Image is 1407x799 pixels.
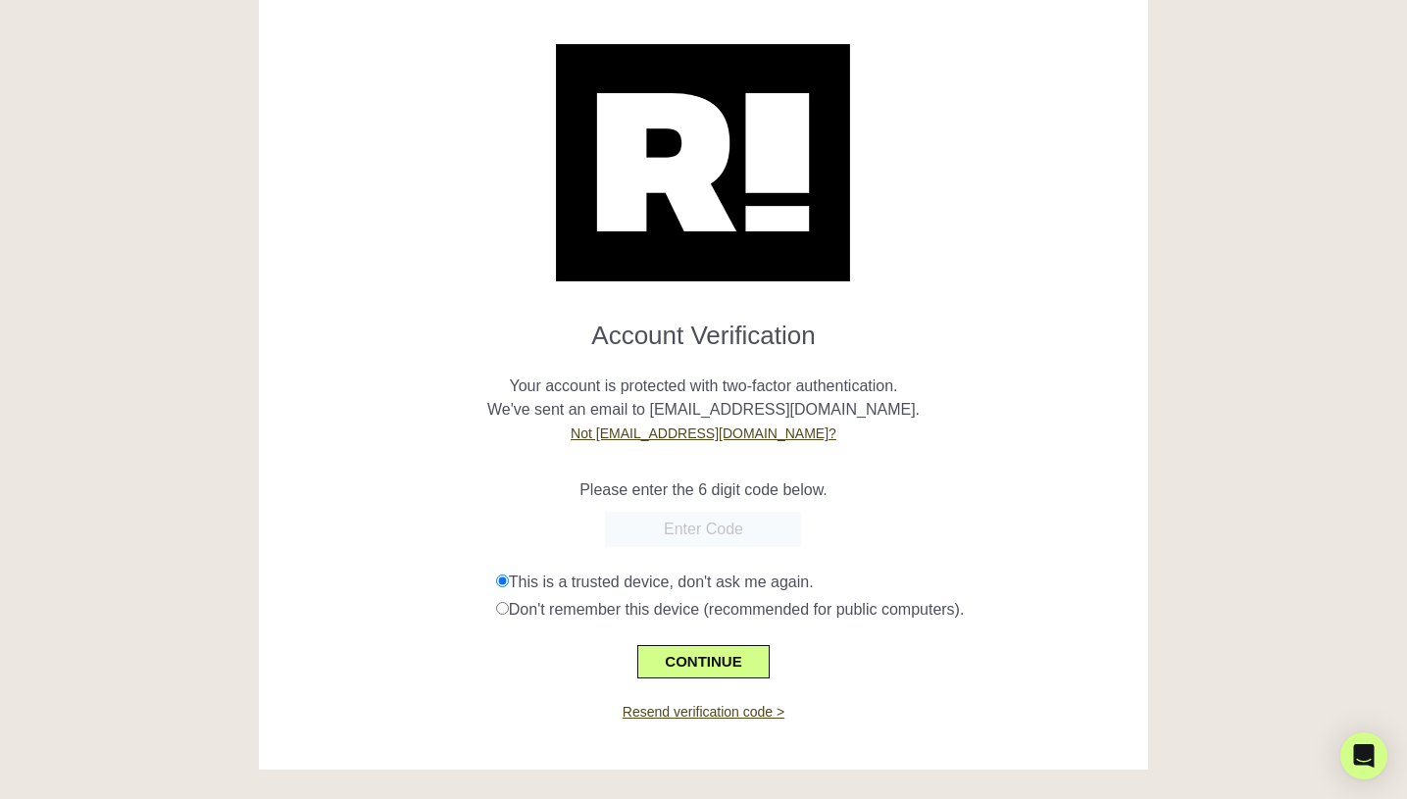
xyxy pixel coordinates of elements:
a: Not [EMAIL_ADDRESS][DOMAIN_NAME]? [571,425,836,441]
input: Enter Code [605,512,801,547]
p: Please enter the 6 digit code below. [274,478,1133,502]
button: CONTINUE [637,645,769,678]
a: Resend verification code > [623,704,784,720]
div: Open Intercom Messenger [1340,732,1387,779]
div: Don't remember this device (recommended for public computers). [496,598,1133,622]
img: Retention.com [556,44,850,281]
h1: Account Verification [274,305,1133,351]
p: Your account is protected with two-factor authentication. We've sent an email to [EMAIL_ADDRESS][... [274,351,1133,445]
div: This is a trusted device, don't ask me again. [496,571,1133,594]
